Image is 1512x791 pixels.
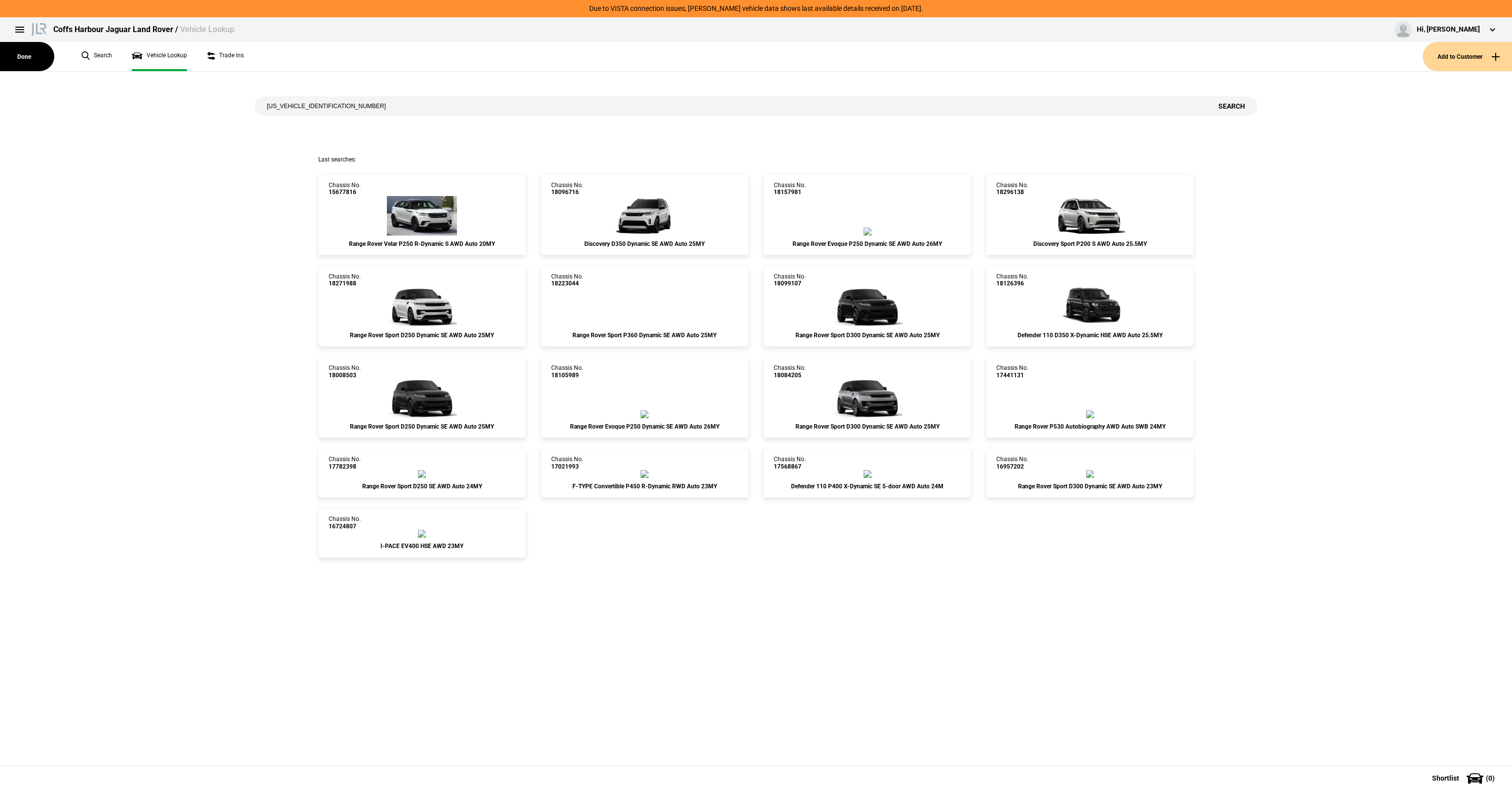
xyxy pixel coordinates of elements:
[1055,196,1125,236] img: 18296138_ext.jpeg
[641,470,648,478] img: exterior-0
[774,483,961,490] div: Defender 110 P400 X-Dynamic SE 5-door AWD Auto 24M
[864,470,871,478] img: exterior-0
[832,379,902,418] img: 18084205_ext.jpeg
[1086,470,1094,478] img: exterior-0
[774,364,806,379] div: Chassis No.
[1206,96,1257,116] button: Search
[329,189,361,196] span: 15677816
[207,42,244,71] a: Trade ins
[551,280,583,287] span: 18223044
[774,463,806,470] span: 17568867
[329,280,361,287] span: 18271988
[418,470,426,478] img: exterior-0
[318,156,356,163] span: Last searches:
[996,189,1028,196] span: 18296138
[996,240,1183,247] div: Discovery Sport P200 S AWD Auto 25.5MY
[609,196,680,236] img: 18096716_ext.jpeg
[551,240,738,247] div: Discovery D350 Dynamic SE AWD Auto 25MY
[996,483,1183,490] div: Range Rover Sport D300 Dynamic SE AWD Auto 23MY
[329,372,361,379] span: 18008503
[329,463,361,470] span: 17782398
[774,332,961,339] div: Range Rover Sport D300 Dynamic SE AWD Auto 25MY
[551,372,583,379] span: 18105989
[551,182,583,196] div: Chassis No.
[1055,287,1125,327] img: 18126396_ext.jpeg
[864,228,871,236] img: 18157981_ext.jpeg
[996,372,1028,379] span: 17441131
[329,332,516,339] div: Range Rover Sport D250 Dynamic SE AWD Auto 25MY
[774,280,806,287] span: 18099107
[329,273,361,287] div: Chassis No.
[255,96,1207,116] input: Enter vehicle chassis number or other identifier.
[551,483,738,490] div: F-TYPE Convertible P450 R-Dynamic RWD Auto 23MY
[641,410,648,418] img: 18105989_ext.jpeg
[180,25,234,34] span: Vehicle Lookup
[774,372,806,379] span: 18084205
[551,273,583,287] div: Chassis No.
[996,463,1028,470] span: 16957202
[1417,766,1512,791] button: Shortlist(0)
[387,196,457,236] img: 15677816_ext.jpeg
[832,287,902,327] img: 18099107_ext.jpeg
[774,182,806,196] div: Chassis No.
[418,530,426,538] img: exterior-0
[996,332,1183,339] div: Defender 110 D350 X-Dynamic HSE AWD Auto 25.5MY
[996,423,1183,430] div: Range Rover P530 Autobiography AWD Auto SWB 24MY
[996,273,1028,287] div: Chassis No.
[1086,410,1094,418] img: exterior-0
[329,182,361,196] div: Chassis No.
[774,423,961,430] div: Range Rover Sport D300 Dynamic SE AWD Auto 25MY
[30,21,48,36] img: landrover.png
[551,189,583,196] span: 18096716
[329,515,361,530] div: Chassis No.
[551,332,738,339] div: Range Rover Sport P360 Dynamic SE AWD Auto 25MY
[1417,25,1480,35] div: Hi, [PERSON_NAME]
[996,182,1028,196] div: Chassis No.
[329,364,361,379] div: Chassis No.
[81,42,112,71] a: Search
[1486,775,1495,782] span: ( 0 )
[53,24,234,35] div: Coffs Harbour Jaguar Land Rover /
[329,483,516,490] div: Range Rover Sport D250 SE AWD Auto 24MY
[387,287,457,327] img: 18271988_ext.jpeg
[329,543,516,550] div: I-PACE EV400 HSE AWD 23MY
[1423,42,1512,71] button: Add to Customer
[774,456,806,470] div: Chassis No.
[329,240,516,247] div: Range Rover Velar P250 R-Dynamic S AWD Auto 20MY
[387,379,457,418] img: 18008503_ext.jpeg
[774,273,806,287] div: Chassis No.
[996,456,1028,470] div: Chassis No.
[996,280,1028,287] span: 18126396
[774,189,806,196] span: 18157981
[329,523,361,530] span: 16724807
[551,364,583,379] div: Chassis No.
[996,364,1028,379] div: Chassis No.
[551,463,583,470] span: 17021993
[132,42,187,71] a: Vehicle Lookup
[329,423,516,430] div: Range Rover Sport D250 Dynamic SE AWD Auto 25MY
[1432,775,1459,782] span: Shortlist
[551,456,583,470] div: Chassis No.
[774,240,961,247] div: Range Rover Evoque P250 Dynamic SE AWD Auto 26MY
[551,423,738,430] div: Range Rover Evoque P250 Dynamic SE AWD Auto 26MY
[329,456,361,470] div: Chassis No.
